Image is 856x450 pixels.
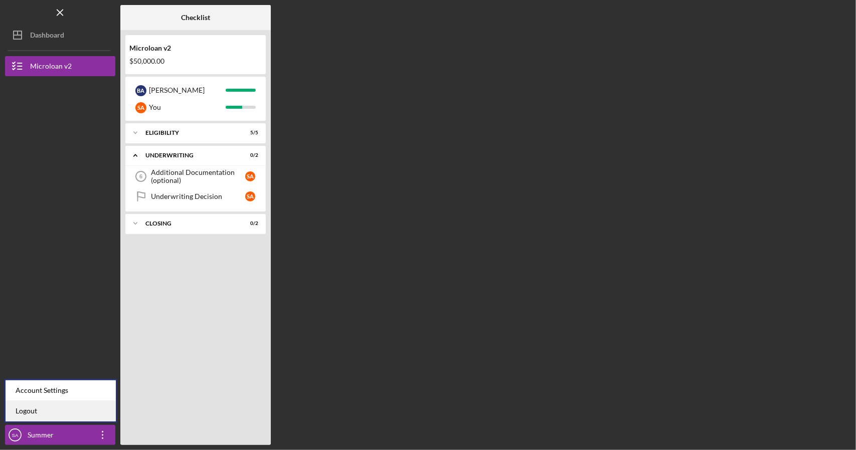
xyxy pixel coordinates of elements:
tspan: 6 [139,173,142,179]
button: SASummer [PERSON_NAME] [5,425,115,445]
div: Additional Documentation (optional) [151,168,245,184]
div: S A [245,171,255,181]
div: Eligibility [145,130,233,136]
div: 5 / 5 [240,130,258,136]
div: Closing [145,220,233,227]
div: S A [245,191,255,201]
div: Underwriting [145,152,233,158]
button: Microloan v2 [5,56,115,76]
div: Microloan v2 [129,44,262,52]
div: Microloan v2 [30,56,72,79]
button: Dashboard [5,25,115,45]
div: Account Settings [6,380,116,401]
a: 6Additional Documentation (optional)SA [130,166,261,186]
div: 0 / 2 [240,220,258,227]
text: SA [12,432,19,438]
div: B A [135,85,146,96]
a: Logout [6,401,116,421]
div: [PERSON_NAME] [149,82,226,99]
div: $50,000.00 [129,57,262,65]
div: Underwriting Decision [151,192,245,200]
div: 0 / 2 [240,152,258,158]
div: Dashboard [30,25,64,48]
a: Underwriting DecisionSA [130,186,261,206]
div: S A [135,102,146,113]
div: You [149,99,226,116]
b: Checklist [181,14,210,22]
